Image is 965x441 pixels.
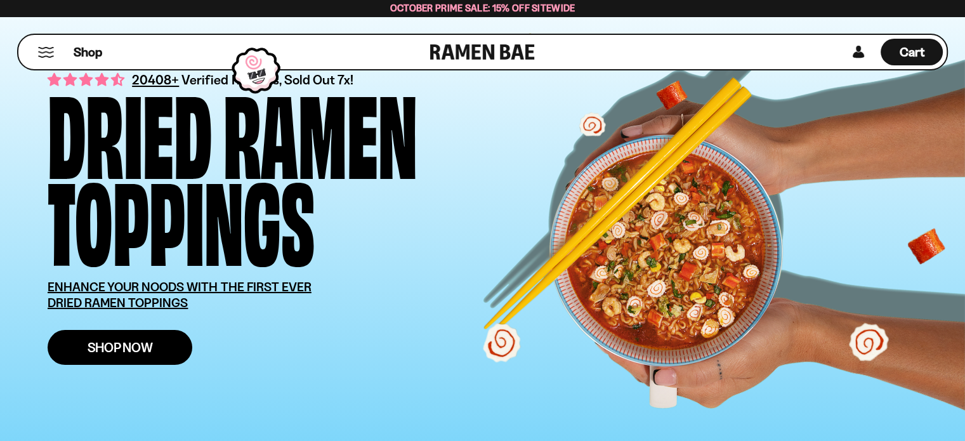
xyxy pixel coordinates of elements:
div: Toppings [48,173,315,260]
button: Mobile Menu Trigger [37,47,55,58]
span: Shop [74,44,102,61]
div: Ramen [223,86,417,173]
span: October Prime Sale: 15% off Sitewide [390,2,575,14]
div: Dried [48,86,212,173]
a: Shop [74,39,102,65]
u: ENHANCE YOUR NOODS WITH THE FIRST EVER DRIED RAMEN TOPPINGS [48,279,312,310]
a: Shop Now [48,330,192,365]
span: Cart [900,44,924,60]
div: Cart [881,35,943,69]
span: Shop Now [88,341,153,354]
